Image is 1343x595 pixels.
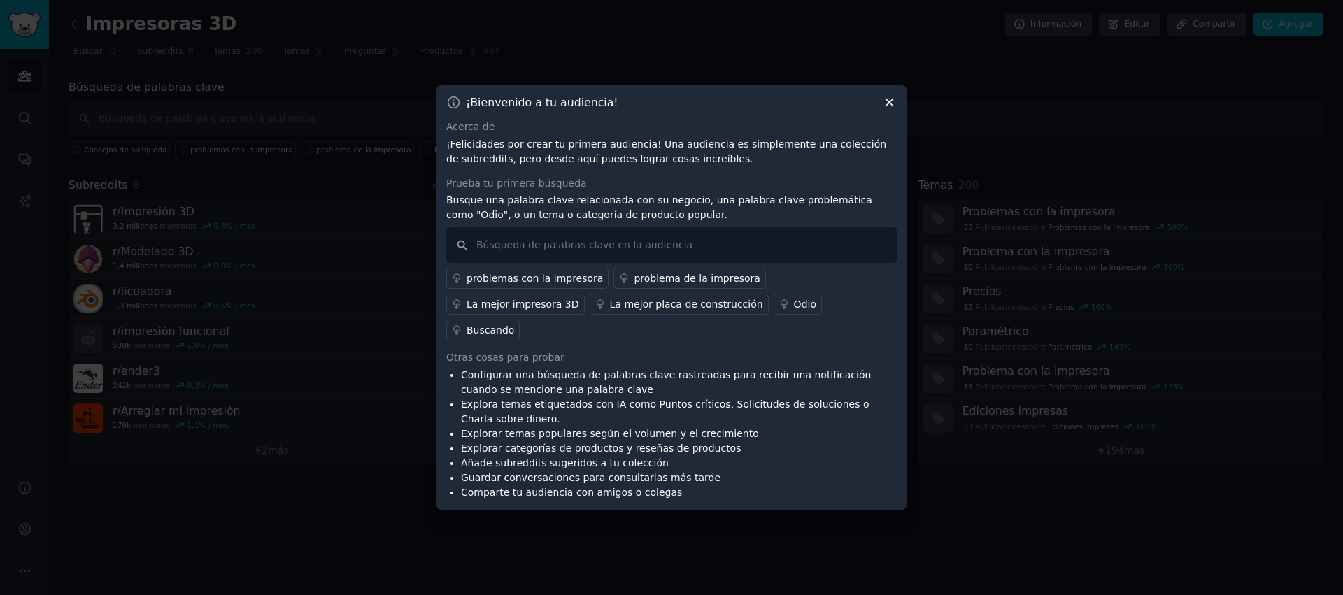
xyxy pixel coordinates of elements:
font: La mejor impresora 3D [467,299,579,310]
font: La mejor placa de construcción [610,299,763,310]
a: problema de la impresora [613,268,766,289]
a: Buscando [446,320,520,340]
font: Explora temas etiquetados con IA como Puntos críticos, Solicitudes de soluciones o Charla sobre d... [461,399,869,424]
font: Prueba tu primera búsqueda [446,178,587,189]
font: Acerca de [446,121,495,132]
font: ¡Bienvenido a tu audiencia! [466,96,618,109]
a: La mejor impresora 3D [446,294,585,315]
font: Añade subreddits sugeridos a tu colección [461,457,669,468]
a: La mejor placa de construcción [590,294,769,315]
a: problemas con la impresora [446,268,609,289]
font: Otras cosas para probar [446,352,564,363]
font: problemas con la impresora [467,273,603,284]
font: Guardar conversaciones para consultarlas más tarde [461,472,720,483]
font: Odio [794,299,816,310]
a: Odio [774,294,822,315]
font: Busque una palabra clave relacionada con su negocio, una palabra clave problemática como "Odio", ... [446,194,872,220]
font: ¡Felicidades por crear tu primera audiencia! Una audiencia es simplemente una colección de subred... [446,138,886,164]
input: Búsqueda de palabras clave en la audiencia [446,227,897,263]
font: problema de la impresora [634,273,760,284]
font: Explorar categorías de productos y reseñas de productos [461,443,741,454]
font: Comparte tu audiencia con amigos o colegas [461,487,682,498]
font: Explorar temas populares según el volumen y el crecimiento [461,428,759,439]
font: Configurar una búsqueda de palabras clave rastreadas para recibir una notificación cuando se menc... [461,369,871,395]
font: Buscando [467,324,514,336]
